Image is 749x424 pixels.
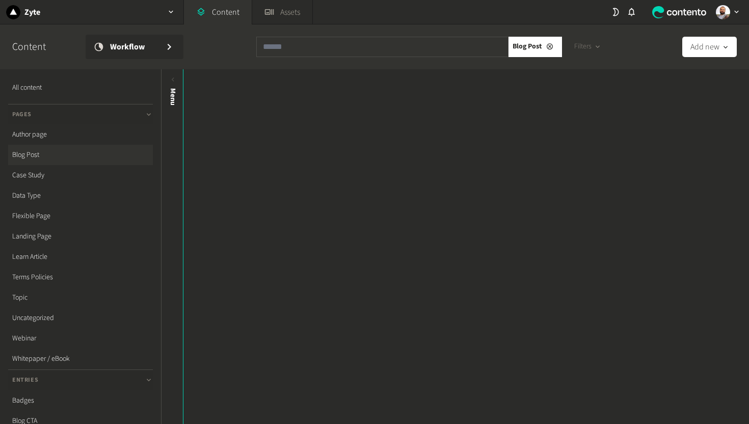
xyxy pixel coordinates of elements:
[168,88,178,105] span: Menu
[566,37,609,57] button: Filters
[12,39,69,55] h2: Content
[574,41,592,52] span: Filters
[513,41,542,52] span: Blog Post
[110,41,157,53] span: Workflow
[716,5,730,19] img: Cleber Alexandre
[8,124,153,145] a: Author page
[86,35,183,59] a: Workflow
[8,349,153,369] a: Whitepaper / eBook
[8,77,153,98] a: All content
[12,376,38,385] span: Entries
[8,390,153,411] a: Badges
[8,185,153,206] a: Data Type
[8,165,153,185] a: Case Study
[12,110,32,119] span: Pages
[8,247,153,267] a: Learn Article
[8,287,153,308] a: Topic
[6,5,20,19] img: Zyte
[8,145,153,165] a: Blog Post
[8,308,153,328] a: Uncategorized
[8,267,153,287] a: Terms Policies
[8,206,153,226] a: Flexible Page
[8,226,153,247] a: Landing Page
[8,328,153,349] a: Webinar
[24,6,40,18] h2: Zyte
[682,37,737,57] button: Add new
